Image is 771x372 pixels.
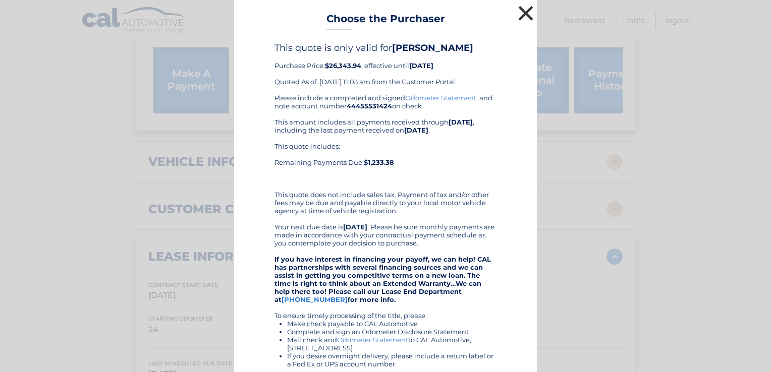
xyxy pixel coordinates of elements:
[405,94,476,102] a: Odometer Statement
[392,42,473,53] b: [PERSON_NAME]
[274,255,491,303] strong: If you have interest in financing your payoff, we can help! CAL has partnerships with several fin...
[343,223,367,231] b: [DATE]
[287,336,497,352] li: Mail check and to CAL Automotive, [STREET_ADDRESS]
[287,352,497,368] li: If you desire overnight delivery, please include a return label or a Fed Ex or UPS account number.
[282,295,348,303] a: [PHONE_NUMBER]
[325,61,361,70] b: $26,343.94
[516,3,536,23] button: ×
[274,42,497,94] div: Purchase Price: , effective until Quoted As of: [DATE] 11:03 am from the Customer Portal
[326,13,445,30] h3: Choose the Purchaser
[409,61,433,70] b: [DATE]
[364,158,394,166] b: $1,233.38
[347,102,392,110] b: 44455531424
[287,320,497,328] li: Make check payable to CAL Automotive
[404,126,428,134] b: [DATE]
[287,328,497,336] li: Complete and sign an Odometer Disclosure Statement
[274,42,497,53] h4: This quote is only valid for
[274,142,497,182] div: This quote includes: Remaining Payments Due:
[337,336,408,344] a: Odometer Statement
[449,118,473,126] b: [DATE]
